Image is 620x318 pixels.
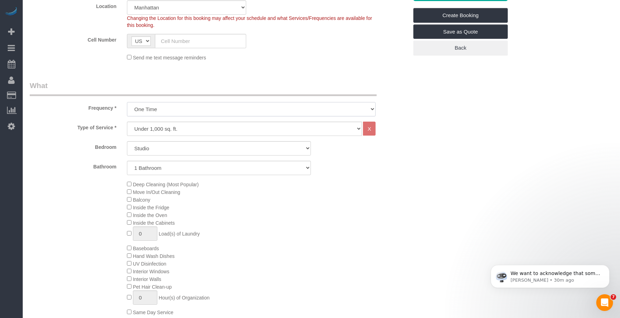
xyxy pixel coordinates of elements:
span: Move In/Out Cleaning [133,189,180,195]
span: Baseboards [133,246,159,251]
span: Inside the Oven [133,212,167,218]
label: Type of Service * [24,122,122,131]
span: Pet Hair Clean-up [133,284,172,290]
label: Location [24,0,122,10]
a: Create Booking [413,8,508,23]
span: Changing the Location for this booking may affect your schedule and what Services/Frequencies are... [127,15,372,28]
span: UV Disinfection [133,261,166,267]
span: Inside the Cabinets [133,220,175,226]
span: Interior Windows [133,269,169,274]
span: Load(s) of Laundry [159,231,200,237]
label: Frequency * [24,102,122,111]
img: Automaid Logo [4,7,18,17]
label: Cell Number [24,34,122,43]
label: Bedroom [24,141,122,151]
span: 7 [611,294,616,300]
span: Send me text message reminders [133,55,206,60]
label: Bathroom [24,161,122,170]
span: Same Day Service [133,310,173,315]
span: Inside the Fridge [133,205,169,210]
legend: What [30,80,377,96]
span: Interior Walls [133,276,161,282]
iframe: Intercom live chat [596,294,613,311]
span: Hand Wash Dishes [133,253,174,259]
a: Back [413,41,508,55]
iframe: Intercom notifications message [480,250,620,299]
span: Balcony [133,197,150,203]
a: Save as Quote [413,24,508,39]
input: Cell Number [155,34,246,48]
span: Hour(s) of Organization [159,295,210,301]
span: Deep Cleaning (Most Popular) [133,182,199,187]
